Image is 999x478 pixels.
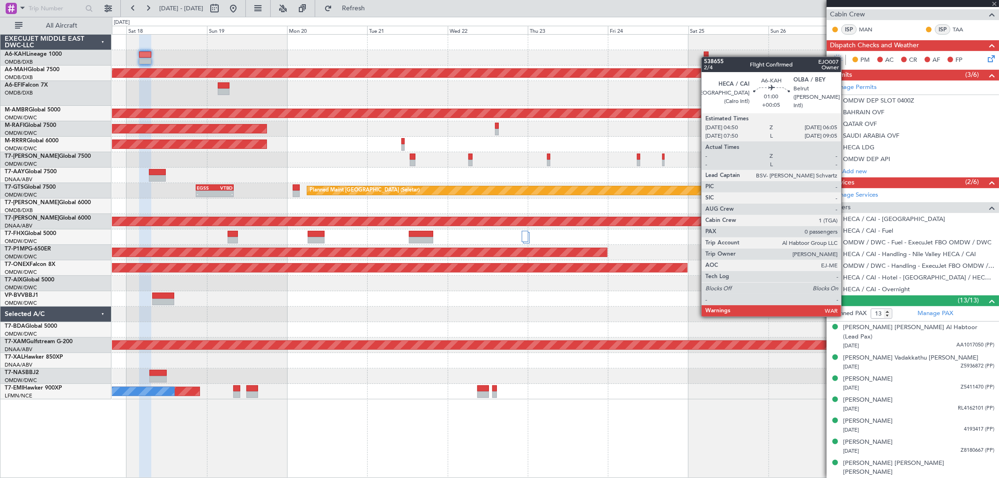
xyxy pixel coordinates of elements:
[5,346,32,353] a: DNAA/ABV
[843,459,994,477] div: [PERSON_NAME] [PERSON_NAME] [PERSON_NAME]
[841,24,857,35] div: ISP
[5,207,33,214] a: OMDB/DXB
[5,176,32,183] a: DNAA/ABV
[843,108,884,116] div: BAHRAIN OVF
[5,82,22,88] span: A6-EFI
[859,25,880,34] a: MAN
[843,285,910,293] a: HECA / CAI - Overnight
[5,354,24,360] span: T7-XAL
[688,26,769,34] div: Sat 25
[5,138,59,144] a: M-RRRRGlobal 6000
[843,427,859,434] span: [DATE]
[956,341,994,349] span: AA1017050 (PP)
[5,130,37,137] a: OMDW/DWC
[5,89,33,96] a: OMDB/DXB
[5,184,56,190] a: T7-GTSGlobal 7500
[5,253,37,260] a: OMDW/DWC
[5,339,73,345] a: T7-XAMGulfstream G-200
[215,185,233,191] div: VTBD
[843,375,893,384] div: [PERSON_NAME]
[843,405,859,412] span: [DATE]
[843,227,893,235] a: HECA / CAI - Fuel
[958,404,994,412] span: RL4162101 (PP)
[5,215,91,221] a: T7-[PERSON_NAME]Global 6000
[5,370,39,375] a: T7-NASBBJ2
[955,56,962,65] span: FP
[310,184,420,198] div: Planned Maint [GEOGRAPHIC_DATA] (Seletar)
[5,277,22,283] span: T7-AIX
[10,18,102,33] button: All Aircraft
[843,342,859,349] span: [DATE]
[5,300,37,307] a: OMDW/DWC
[843,155,890,163] div: OMDW DEP API
[843,238,992,246] a: OMDW / DWC - Fuel - ExecuJet FBO OMDW / DWC
[843,250,976,258] a: HECA / CAI - Handling - Nile Valley HECA / CAI
[608,26,688,34] div: Fri 24
[5,138,27,144] span: M-RRRR
[5,200,59,206] span: T7-[PERSON_NAME]
[961,447,994,455] span: Z8180667 (PP)
[114,19,130,27] div: [DATE]
[843,384,859,391] span: [DATE]
[830,295,840,306] span: Pax
[769,26,849,34] div: Sun 26
[528,26,608,34] div: Thu 23
[830,202,851,213] span: Others
[5,200,91,206] a: T7-[PERSON_NAME]Global 6000
[5,361,32,368] a: DNAA/ABV
[843,262,994,270] a: OMDW / DWC - Handling - ExecuJet FBO OMDW / DWC
[830,177,854,188] span: Services
[843,273,994,281] a: HECA / CAI - Hotel - [GEOGRAPHIC_DATA] / HECA / CAI
[5,385,62,391] a: T7-EMIHawker 900XP
[5,324,57,329] a: T7-BDAGlobal 5000
[953,25,974,34] a: TAA
[843,96,914,104] div: OMDW DEP SLOT 0400Z
[5,354,63,360] a: T7-XALHawker 850XP
[5,154,59,159] span: T7-[PERSON_NAME]
[334,5,373,12] span: Refresh
[5,59,33,66] a: OMDB/DXB
[5,293,25,298] span: VP-BVV
[207,26,287,34] div: Sun 19
[830,9,865,20] span: Cabin Crew
[367,26,447,34] div: Tue 21
[843,120,877,128] div: QATAR OVF
[5,246,51,252] a: T7-P1MPG-650ER
[197,185,215,191] div: EGSS
[830,40,919,51] span: Dispatch Checks and Weather
[885,56,894,65] span: AC
[860,56,870,65] span: PM
[5,339,26,345] span: T7-XAM
[5,51,26,57] span: A6-KAH
[5,215,59,221] span: T7-[PERSON_NAME]
[843,438,893,447] div: [PERSON_NAME]
[843,323,994,341] div: [PERSON_NAME] [PERSON_NAME] Al Habtoor (Lead Pax)
[5,238,37,245] a: OMDW/DWC
[215,191,233,197] div: -
[5,51,62,57] a: A6-KAHLineage 1000
[5,169,57,175] a: T7-AAYGlobal 7500
[5,169,25,175] span: T7-AAY
[843,363,859,370] span: [DATE]
[5,284,37,291] a: OMDW/DWC
[5,145,37,152] a: OMDW/DWC
[961,383,994,391] span: Z5411470 (PP)
[918,309,953,318] a: Manage PAX
[126,26,207,34] div: Sat 18
[842,167,994,175] div: Add new
[5,74,33,81] a: OMDB/DXB
[5,222,32,229] a: DNAA/ABV
[5,154,91,159] a: T7-[PERSON_NAME]Global 7500
[965,70,979,80] span: (3/6)
[5,246,28,252] span: T7-P1MP
[24,22,99,29] span: All Aircraft
[5,161,37,168] a: OMDW/DWC
[5,231,24,236] span: T7-FHX
[843,417,893,426] div: [PERSON_NAME]
[5,385,23,391] span: T7-EMI
[935,24,950,35] div: ISP
[320,1,376,16] button: Refresh
[5,370,25,375] span: T7-NAS
[843,353,978,363] div: [PERSON_NAME] Vadakkathu [PERSON_NAME]
[965,177,979,187] span: (2/6)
